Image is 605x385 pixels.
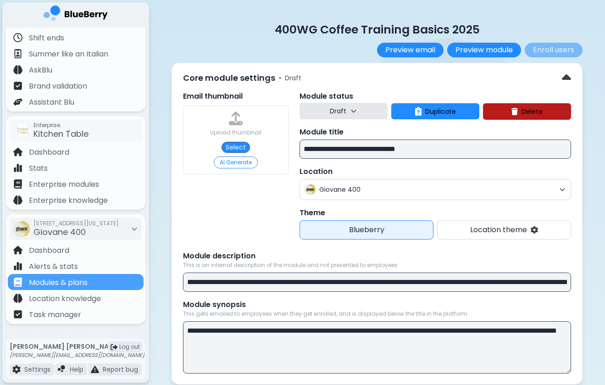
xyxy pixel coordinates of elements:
[13,163,22,173] img: file icon
[29,65,52,76] p: AskBlu
[183,310,571,318] p: This gets emailed to employees when they get enrolled, and is displayed below the title in the pl...
[562,71,571,85] img: down chevron
[183,251,571,262] p: Module description
[29,195,108,206] p: Enterprise knowledge
[183,262,571,269] p: This is an internal description of the module and not presented to employees
[29,147,69,158] p: Dashboard
[33,220,119,227] span: [STREET_ADDRESS][US_STATE]
[300,103,388,119] button: Draft
[377,43,444,57] button: Preview email
[13,147,22,156] img: file icon
[111,344,117,351] img: logout
[470,224,527,235] p: Location theme
[13,294,22,303] img: file icon
[13,262,22,271] img: file icon
[29,163,48,174] p: Stats
[522,107,543,116] span: Delete
[319,185,555,194] span: Giovane 400
[300,166,571,177] p: Location
[13,195,22,205] img: file icon
[29,49,108,60] p: Summer like an Italian
[24,365,50,374] p: Settings
[305,184,316,195] img: company thumbnail
[425,107,456,116] span: Duplicate
[222,142,250,153] button: Select
[58,365,66,374] img: file icon
[29,261,78,272] p: Alerts & stats
[304,224,429,235] p: Blueberry
[279,73,281,83] span: •
[12,365,21,374] img: file icon
[330,107,346,115] p: Draft
[525,43,583,57] button: Enroll users
[13,278,22,287] img: file icon
[29,309,81,320] p: Task manager
[29,179,99,190] p: Enterprise modules
[300,207,571,218] p: Theme
[33,128,89,139] span: Kitchen Table
[277,74,301,82] div: Draft
[300,127,571,138] p: Module title
[70,365,83,374] p: Help
[13,179,22,189] img: file icon
[300,91,571,102] p: Module status
[483,103,571,120] button: Delete
[183,91,289,102] p: Email thumbnail
[10,352,144,359] p: [PERSON_NAME][EMAIL_ADDRESS][DOMAIN_NAME]
[447,43,521,57] button: Preview module
[229,112,243,125] img: upload
[13,246,22,255] img: file icon
[13,33,22,42] img: file icon
[13,97,22,106] img: file icon
[29,245,69,256] p: Dashboard
[119,343,140,351] span: Log out
[44,6,108,24] img: company logo
[210,129,261,136] div: Upload thumbnail
[415,107,422,116] img: duplicate
[29,97,74,108] p: Assistant Blu
[183,299,571,310] p: Module synopsis
[172,22,583,37] p: 400WG Coffee Training Basics 2025
[15,123,30,138] img: company thumbnail
[103,365,138,374] p: Report bug
[10,342,144,351] p: [PERSON_NAME] [PERSON_NAME]
[13,81,22,90] img: file icon
[29,277,88,288] p: Modules & plans
[13,49,22,58] img: file icon
[531,226,538,234] img: settings
[391,103,479,119] button: Duplicate
[29,293,101,304] p: Location knowledge
[29,33,64,44] p: Shift ends
[29,81,87,92] p: Brand validation
[13,221,30,237] img: company thumbnail
[13,65,22,74] img: file icon
[183,72,275,84] p: Core module settings
[511,108,518,115] img: delete
[33,122,89,129] span: Enterprise
[91,365,99,374] img: file icon
[13,310,22,319] img: file icon
[214,156,258,168] button: AI Generate
[33,226,86,238] span: Giovane 400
